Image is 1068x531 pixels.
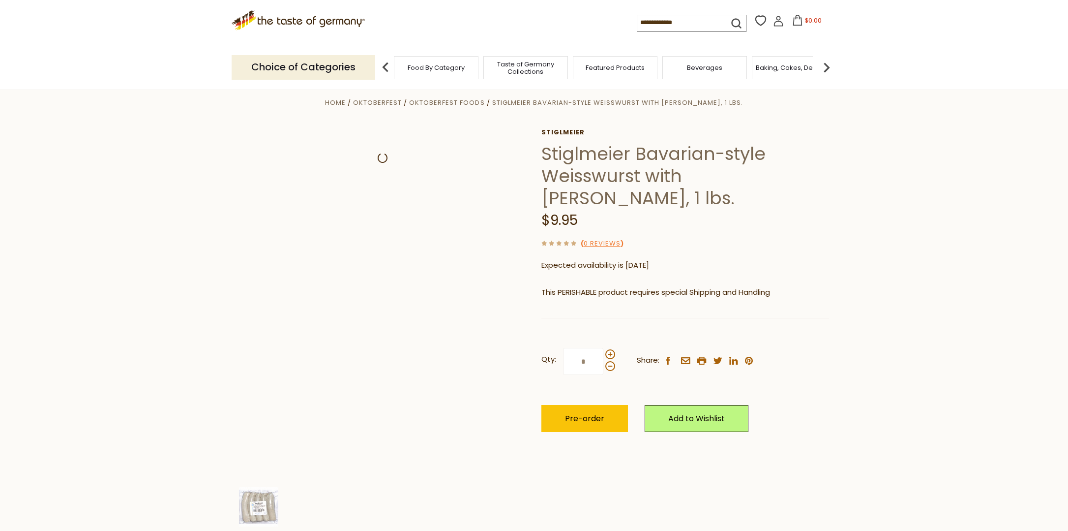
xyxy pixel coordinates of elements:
p: Choice of Categories [232,55,375,79]
a: Add to Wishlist [645,405,748,432]
input: Qty: [563,348,603,375]
p: Expected availability is [DATE] [541,259,829,272]
img: Stiglmeier Bavarian-style Weisswurst with Parsley, 1 lbs. [239,487,278,527]
a: Baking, Cakes, Desserts [756,64,832,71]
strong: Qty: [541,353,556,366]
a: Home [325,98,346,107]
li: We will ship this product in heat-protective packaging and ice. [551,306,829,318]
a: 0 Reviews [584,239,621,249]
img: next arrow [817,58,836,77]
span: Pre-order [565,413,604,424]
span: $0.00 [805,16,822,25]
span: ( ) [581,239,623,248]
p: This PERISHABLE product requires special Shipping and Handling [541,286,829,299]
a: Stiglmeier [541,128,829,136]
a: Food By Category [408,64,465,71]
button: $0.00 [786,15,828,30]
span: $9.95 [541,211,578,230]
a: Oktoberfest Foods [409,98,484,107]
a: Oktoberfest [353,98,402,107]
a: Stiglmeier Bavarian-style Weisswurst with [PERSON_NAME], 1 lbs. [492,98,743,107]
button: Pre-order [541,405,628,432]
a: Beverages [687,64,722,71]
a: Taste of Germany Collections [486,61,565,75]
a: Featured Products [586,64,645,71]
img: previous arrow [376,58,395,77]
h1: Stiglmeier Bavarian-style Weisswurst with [PERSON_NAME], 1 lbs. [541,143,829,209]
span: Share: [637,354,659,367]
